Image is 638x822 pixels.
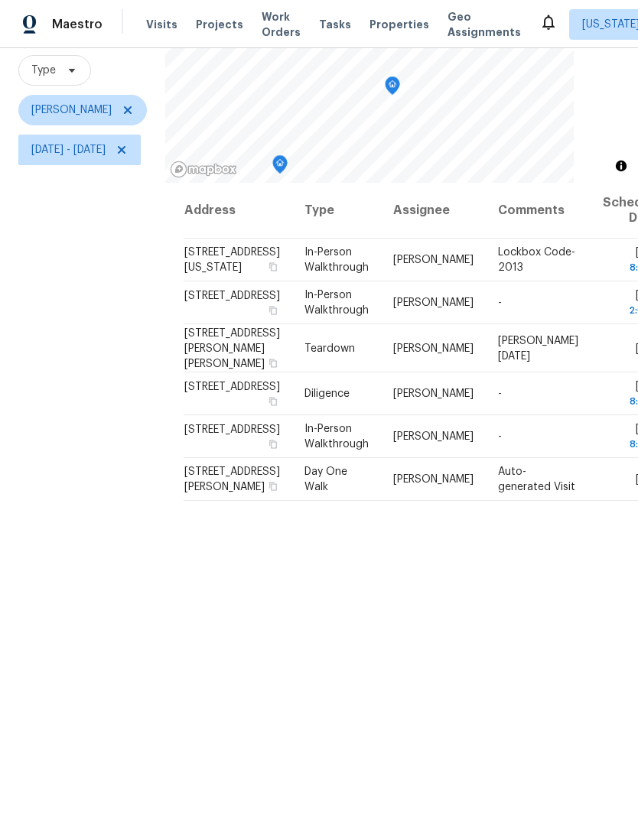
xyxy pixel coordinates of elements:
[266,437,280,451] button: Copy Address
[266,260,280,274] button: Copy Address
[381,183,486,239] th: Assignee
[184,247,280,273] span: [STREET_ADDRESS][US_STATE]
[617,158,626,174] span: Toggle attribution
[52,17,103,32] span: Maestro
[393,255,474,265] span: [PERSON_NAME]
[304,388,350,399] span: Diligence
[266,304,280,317] button: Copy Address
[448,9,521,40] span: Geo Assignments
[272,155,288,179] div: Map marker
[184,183,292,239] th: Address
[304,466,347,492] span: Day One Walk
[304,247,369,273] span: In-Person Walkthrough
[262,9,301,40] span: Work Orders
[304,290,369,316] span: In-Person Walkthrough
[184,466,280,492] span: [STREET_ADDRESS][PERSON_NAME]
[196,17,243,32] span: Projects
[498,431,502,442] span: -
[486,183,591,239] th: Comments
[146,17,177,32] span: Visits
[184,424,280,435] span: [STREET_ADDRESS]
[266,356,280,369] button: Copy Address
[170,161,237,178] a: Mapbox homepage
[304,424,369,450] span: In-Person Walkthrough
[184,291,280,301] span: [STREET_ADDRESS]
[393,343,474,353] span: [PERSON_NAME]
[304,343,355,353] span: Teardown
[498,297,502,308] span: -
[498,388,502,399] span: -
[393,388,474,399] span: [PERSON_NAME]
[184,327,280,369] span: [STREET_ADDRESS][PERSON_NAME][PERSON_NAME]
[369,17,429,32] span: Properties
[31,102,112,118] span: [PERSON_NAME]
[498,335,578,361] span: [PERSON_NAME] [DATE]
[31,142,106,158] span: [DATE] - [DATE]
[393,474,474,485] span: [PERSON_NAME]
[385,76,400,100] div: Map marker
[292,183,381,239] th: Type
[498,247,575,273] span: Lockbox Code- 2013
[393,431,474,442] span: [PERSON_NAME]
[31,63,56,78] span: Type
[393,297,474,308] span: [PERSON_NAME]
[319,19,351,30] span: Tasks
[184,382,280,392] span: [STREET_ADDRESS]
[266,479,280,493] button: Copy Address
[612,157,630,175] button: Toggle attribution
[266,395,280,408] button: Copy Address
[498,466,575,492] span: Auto-generated Visit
